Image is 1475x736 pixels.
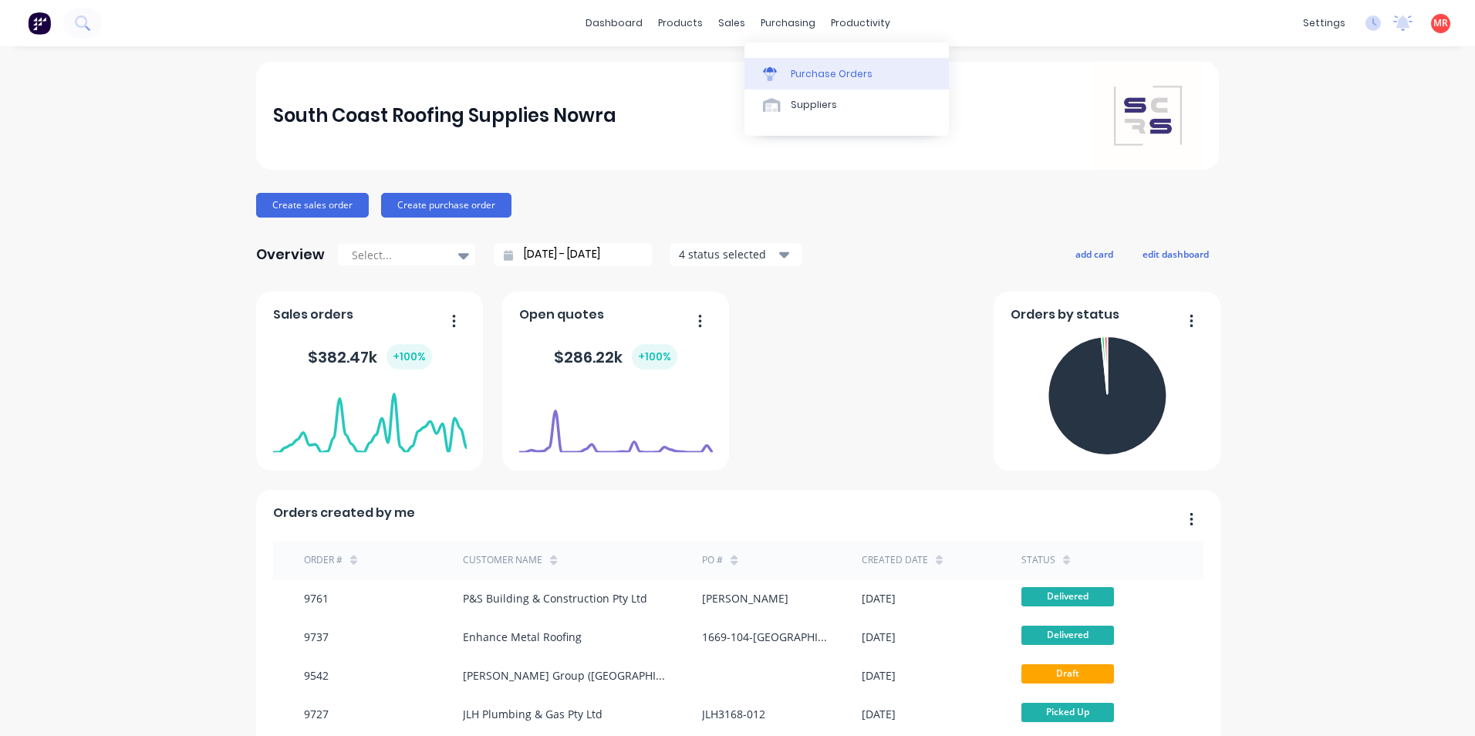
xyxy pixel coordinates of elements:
[744,58,949,89] a: Purchase Orders
[702,553,723,567] div: PO #
[862,667,896,684] div: [DATE]
[1021,553,1055,567] div: status
[791,98,837,112] div: Suppliers
[632,344,677,370] div: + 100 %
[463,629,582,645] div: Enhance Metal Roofing
[1021,664,1114,684] span: Draft
[463,590,647,606] div: P&S Building & Construction Pty Ltd
[650,12,710,35] div: products
[862,706,896,722] div: [DATE]
[1094,62,1202,170] img: South Coast Roofing Supplies Nowra
[304,667,329,684] div: 9542
[519,306,604,324] span: Open quotes
[862,590,896,606] div: [DATE]
[702,590,788,606] div: [PERSON_NAME]
[381,193,511,218] button: Create purchase order
[702,629,831,645] div: 1669-104-[GEOGRAPHIC_DATA]
[1295,12,1353,35] div: settings
[753,12,823,35] div: purchasing
[463,553,542,567] div: Customer Name
[304,553,343,567] div: Order #
[1433,16,1448,30] span: MR
[862,629,896,645] div: [DATE]
[256,239,325,270] div: Overview
[1021,626,1114,645] span: Delivered
[1021,587,1114,606] span: Delivered
[744,89,949,120] a: Suppliers
[679,246,776,262] div: 4 status selected
[308,344,432,370] div: $ 382.47k
[256,193,369,218] button: Create sales order
[578,12,650,35] a: dashboard
[702,706,765,722] div: JLH3168-012
[463,706,602,722] div: JLH Plumbing & Gas Pty Ltd
[1021,703,1114,722] span: Picked Up
[304,706,329,722] div: 9727
[463,667,671,684] div: [PERSON_NAME] Group ([GEOGRAPHIC_DATA]) Pty Ltd
[386,344,432,370] div: + 100 %
[670,243,802,266] button: 4 status selected
[304,629,329,645] div: 9737
[28,12,51,35] img: Factory
[273,306,353,324] span: Sales orders
[710,12,753,35] div: sales
[1011,306,1119,324] span: Orders by status
[1065,244,1123,264] button: add card
[304,590,329,606] div: 9761
[862,553,928,567] div: Created date
[273,100,616,131] div: South Coast Roofing Supplies Nowra
[791,67,873,81] div: Purchase Orders
[554,344,677,370] div: $ 286.22k
[1132,244,1219,264] button: edit dashboard
[823,12,898,35] div: productivity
